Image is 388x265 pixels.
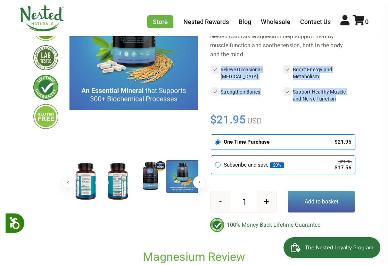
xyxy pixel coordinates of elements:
[365,18,369,25] span: 0
[183,18,229,25] a: Nested Rewards
[210,32,355,59] div: Nested Naturals Magnesium help support healthy muscle function and soothe tension, both in the bo...
[33,45,58,70] img: thirdpartytested
[282,87,355,104] li: Support Healthy Muscle and Nerve Function
[282,65,355,81] li: Boost Energy and Metabolism
[62,176,74,188] button: Previous
[69,160,102,202] img: Magnesium Glycinate
[193,176,206,188] button: Next
[353,18,369,25] a: 0
[210,218,224,232] img: badge-lifetimeguarantee-color.svg
[283,237,381,258] iframe: Button to open loyalty program pop-up
[210,191,230,212] button: -
[134,160,166,193] img: Magnesium Glycinate
[19,5,65,32] img: Nested Naturals
[239,18,251,25] a: Blog
[210,112,246,127] span: $21.95
[147,15,173,28] a: Store
[33,104,58,129] img: glutenfree
[33,75,58,100] img: lifetimeguarantee
[261,18,290,25] a: Wholesale
[288,191,355,212] button: Add to basket
[257,191,276,212] button: +
[246,117,262,125] span: USD
[210,65,282,81] li: Relieve Occasional [MEDICAL_DATA]
[102,160,134,202] img: Magnesium Glycinate
[300,18,331,25] a: Contact Us
[38,249,350,264] h2: Magnesium Review
[210,218,355,232] div: 100% Money Back Lifetime Guarantee
[166,160,199,193] img: Magnesium Glycinate
[210,87,282,104] li: Strengthen Bones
